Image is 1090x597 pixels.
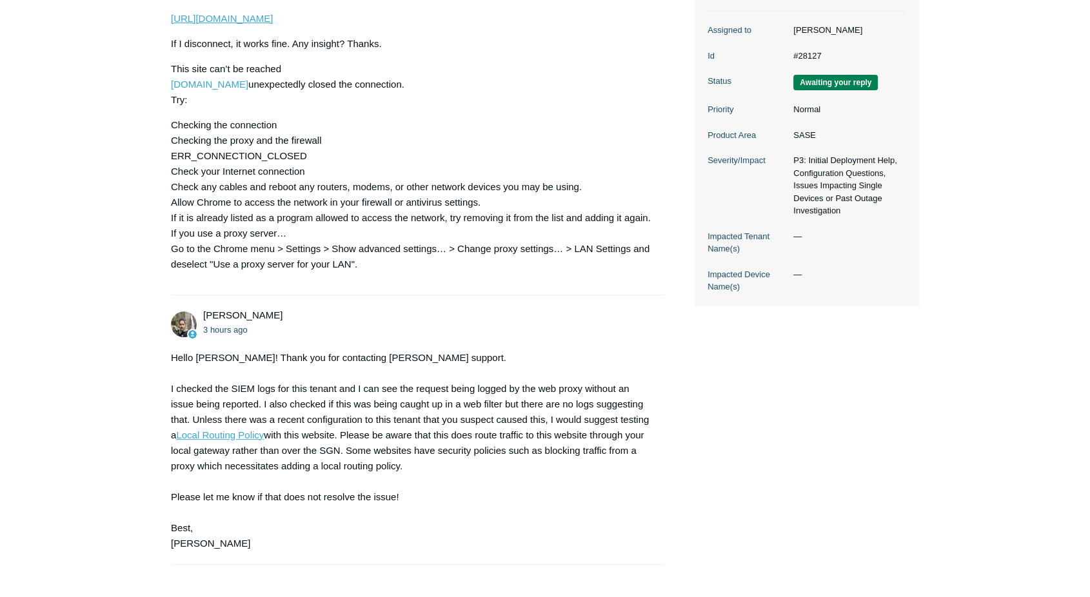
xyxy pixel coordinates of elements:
[171,350,652,551] div: Hello [PERSON_NAME]! Thank you for contacting [PERSON_NAME] support. I checked the SIEM logs for ...
[176,429,264,440] a: Local Routing Policy
[708,154,787,167] dt: Severity/Impact
[708,103,787,116] dt: Priority
[793,75,878,90] span: We are waiting for you to respond
[171,117,652,272] p: Checking the connection Checking the proxy and the firewall ERR_CONNECTION_CLOSED Check your Inte...
[203,325,248,335] time: 09/15/2025, 12:29
[708,75,787,88] dt: Status
[787,154,906,217] dd: P3: Initial Deployment Help, Configuration Questions, Issues Impacting Single Devices or Past Out...
[787,129,906,142] dd: SASE
[171,79,248,90] a: [DOMAIN_NAME]
[708,230,787,255] dt: Impacted Tenant Name(s)
[787,24,906,37] dd: [PERSON_NAME]
[203,309,282,320] span: Michael Tjader
[171,61,652,108] p: This site can’t be reached unexpectedly closed the connection. Try:
[708,268,787,293] dt: Impacted Device Name(s)
[787,103,906,116] dd: Normal
[787,230,906,243] dd: —
[787,268,906,281] dd: —
[787,50,906,63] dd: #28127
[708,24,787,37] dt: Assigned to
[171,36,652,52] p: If I disconnect, it works fine. Any insight? Thanks.
[171,13,273,24] a: [URL][DOMAIN_NAME]
[708,129,787,142] dt: Product Area
[708,50,787,63] dt: Id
